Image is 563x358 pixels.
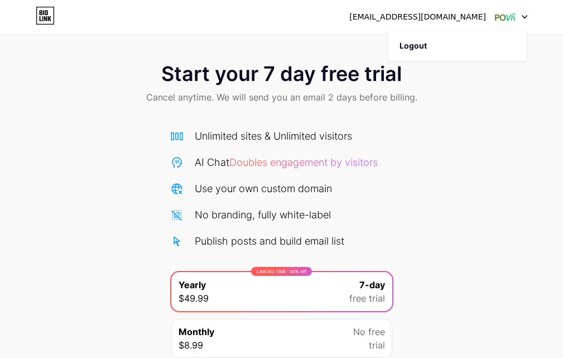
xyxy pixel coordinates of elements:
[359,278,385,292] span: 7-day
[179,278,206,292] span: Yearly
[353,325,385,338] span: No free
[195,128,352,144] div: Unlimited sites & Unlimited visitors
[369,338,385,352] span: trial
[251,267,312,276] div: LIMITED TIME : 50% off
[179,325,214,338] span: Monthly
[229,156,378,168] span: Doubles engagement by visitors
[349,11,486,23] div: [EMAIL_ADDRESS][DOMAIN_NAME]
[195,155,378,170] div: AI Chat
[179,338,203,352] span: $8.99
[161,63,402,85] span: Start your 7 day free trial
[388,31,527,61] li: Logout
[146,90,417,104] span: Cancel anytime. We will send you an email 2 days before billing.
[195,207,331,222] div: No branding, fully white-label
[494,6,516,27] img: lipovivereviewb
[349,292,385,305] span: free trial
[179,292,209,305] span: $49.99
[195,233,344,249] div: Publish posts and build email list
[195,181,332,196] div: Use your own custom domain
